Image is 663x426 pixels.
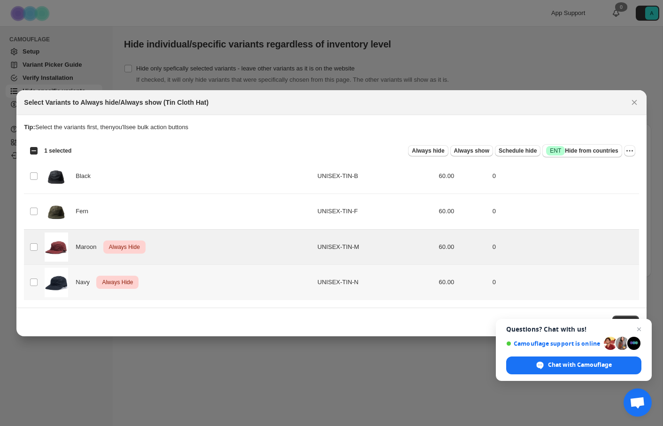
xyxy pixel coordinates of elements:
[76,278,94,287] span: Navy
[100,277,135,288] span: Always Hide
[436,158,490,194] td: 60.00
[436,265,490,300] td: 60.00
[618,318,633,326] span: Close
[24,124,35,131] strong: Tip:
[76,171,96,181] span: Black
[506,325,641,333] span: Questions? Chat with us!
[506,356,641,374] div: Chat with Camouflage
[107,241,142,253] span: Always Hide
[24,98,208,107] h2: Select Variants to Always hide/Always show (Tin Cloth Hat)
[499,147,537,155] span: Schedule hide
[315,158,436,194] td: UNISEX-TIN-B
[315,229,436,265] td: UNISEX-TIN-M
[76,242,101,252] span: Maroon
[24,123,639,132] p: Select the variants first, then you'll see bulk action buttons
[454,147,489,155] span: Always show
[506,340,601,347] span: Camouflage support is online
[546,146,618,155] span: Hide from countries
[490,265,639,300] td: 0
[624,145,635,156] button: More actions
[633,324,645,335] span: Close chat
[612,316,639,329] button: Close
[45,197,68,226] img: green.jpg
[628,96,641,109] button: Close
[412,147,444,155] span: Always hide
[45,268,68,297] img: navy1_875eff11-9e34-4895-87e2-663fed8b4ba0.jpg
[44,147,71,155] span: 1 selected
[450,145,493,156] button: Always show
[490,229,639,265] td: 0
[436,229,490,265] td: 60.00
[315,265,436,300] td: UNISEX-TIN-N
[76,207,93,216] span: Fern
[550,147,561,155] span: ENT
[408,145,448,156] button: Always hide
[490,194,639,230] td: 0
[315,194,436,230] td: UNISEX-TIN-F
[45,162,68,191] img: black.jpg
[436,194,490,230] td: 60.00
[624,388,652,417] div: Open chat
[542,144,622,157] button: SuccessENTHide from countries
[495,145,540,156] button: Schedule hide
[45,232,68,262] img: 1_4a223105-a6dc-425f-8332-e4d834026658.jpg
[548,361,612,369] span: Chat with Camouflage
[490,158,639,194] td: 0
